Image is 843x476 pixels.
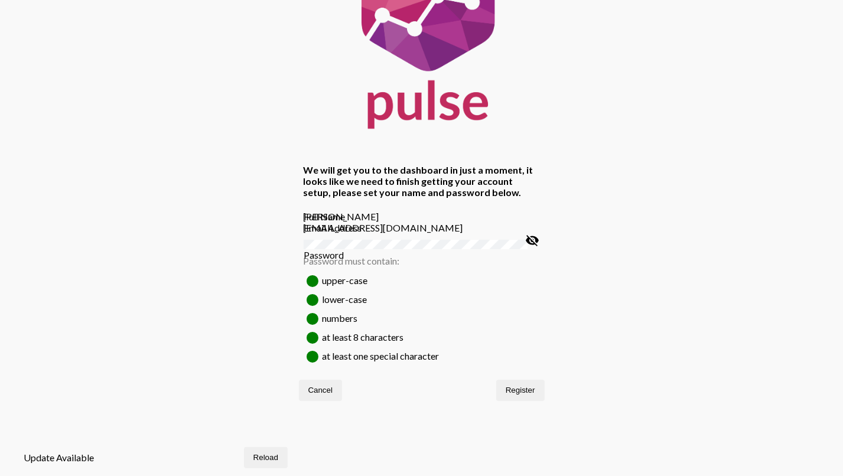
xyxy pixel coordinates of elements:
[304,249,540,271] div: Password must contain:
[244,447,288,468] button: Reload
[299,380,343,401] button: Cancel
[253,453,278,462] span: Reload
[308,386,333,395] span: Cancel
[506,386,535,395] span: Register
[304,290,540,309] div: lower-case
[304,271,540,290] div: upper-case
[24,452,94,464] span: Update Available
[304,347,540,366] div: at least one special character
[496,380,545,401] button: Register
[304,164,540,198] h4: We will get you to the dashboard in just a moment, it looks like we need to finish getting your a...
[304,328,540,347] div: at least 8 characters
[526,233,540,247] mat-icon: visibility_off
[304,309,540,328] div: numbers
